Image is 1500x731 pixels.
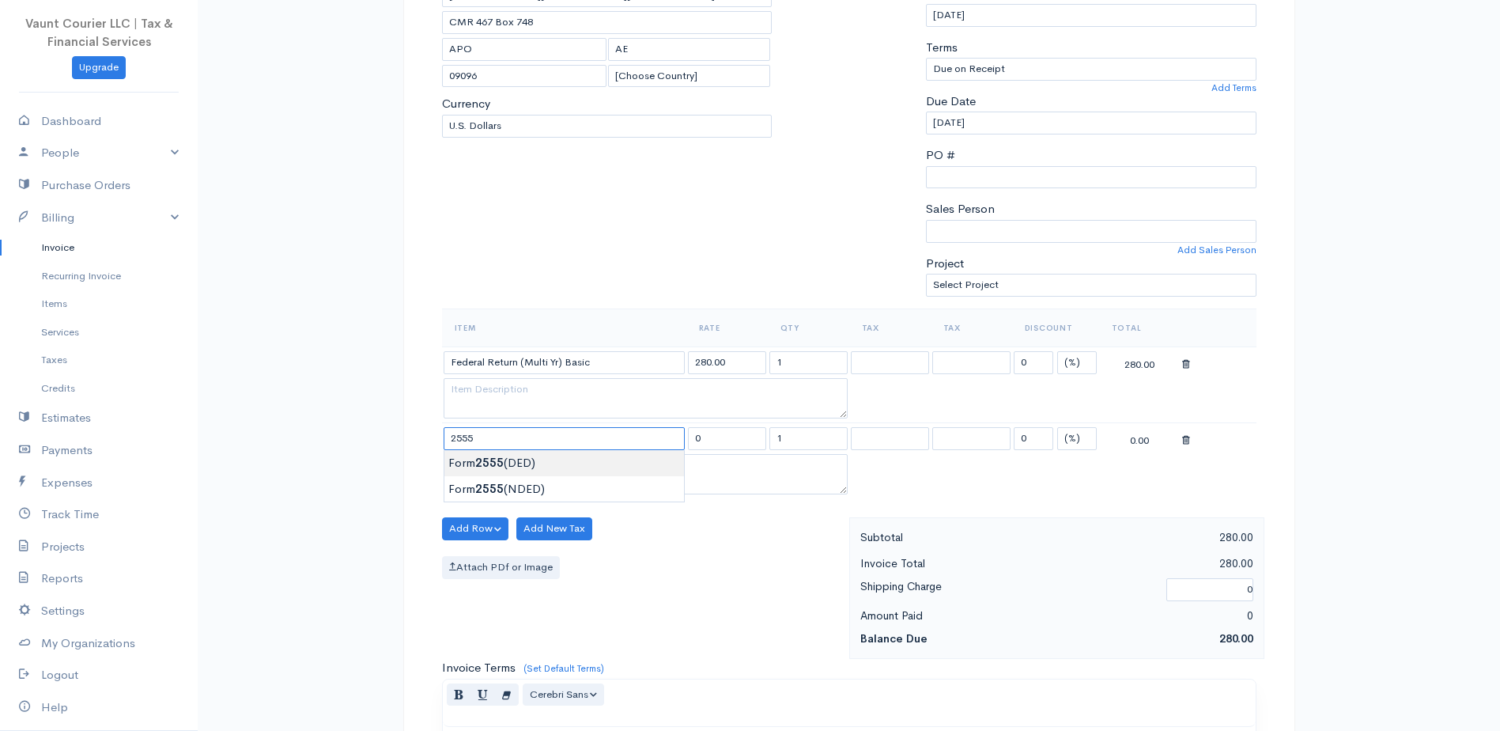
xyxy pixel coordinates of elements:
[1211,81,1256,95] a: Add Terms
[530,687,588,701] span: Cerebri Sans
[1101,429,1179,449] div: 0.00
[442,38,607,61] input: City
[608,38,770,61] input: State
[1056,528,1261,547] div: 280.00
[852,606,1057,626] div: Amount Paid
[926,39,958,57] label: Terms
[1219,631,1253,646] span: 280.00
[1101,353,1179,373] div: 280.00
[444,476,684,502] div: Form (NDED)
[1099,309,1181,347] th: Total
[442,517,509,540] button: Add Row
[444,427,685,450] input: Item Name
[1177,243,1256,257] a: Add Sales Person
[768,309,849,347] th: Qty
[447,684,471,706] button: Bold (CTRL+B)
[516,517,592,540] button: Add New Tax
[931,309,1012,347] th: Tax
[1012,309,1099,347] th: Discount
[523,662,604,675] a: (Set Default Terms)
[494,684,519,706] button: Remove Font Style (CTRL+\)
[442,11,773,34] input: Address
[686,309,768,347] th: Rate
[926,93,976,111] label: Due Date
[926,112,1256,134] input: dd-mm-yyyy
[860,631,928,646] strong: Balance Due
[1056,606,1261,626] div: 0
[926,200,995,218] label: Sales Person
[470,684,495,706] button: Underline (CTRL+U)
[444,450,684,476] div: Form (DED)
[1056,554,1261,574] div: 280.00
[849,309,931,347] th: Tax
[25,16,173,49] span: Vaunt Courier LLC | Tax & Financial Services
[72,56,126,79] a: Upgrade
[852,577,1159,603] div: Shipping Charge
[442,659,516,677] label: Invoice Terms
[442,556,560,579] label: Attach PDf or Image
[926,146,955,165] label: PO #
[926,4,1256,27] input: dd-mm-yyyy
[442,95,490,113] label: Currency
[852,554,1057,574] div: Invoice Total
[475,481,504,496] strong: 2555
[444,351,685,374] input: Item Name
[852,528,1057,547] div: Subtotal
[523,684,605,706] button: Font Family
[442,309,686,347] th: Item
[442,65,607,88] input: Zip
[475,455,504,470] strong: 2555
[926,255,964,273] label: Project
